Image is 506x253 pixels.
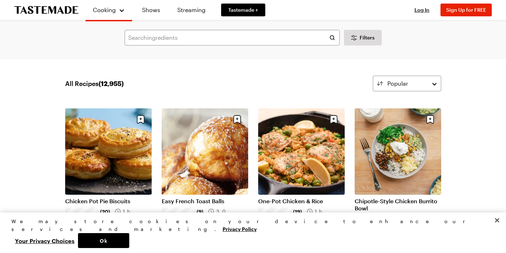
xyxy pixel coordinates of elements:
a: One-Pot Chicken & Rice [258,198,345,205]
button: Save recipe [134,113,147,126]
button: Your Privacy Choices [11,233,78,248]
button: Log In [408,6,436,14]
span: Cooking [93,6,116,13]
button: Save recipe [423,113,437,126]
span: Filters [360,34,375,41]
button: Close [489,212,505,228]
div: Privacy [11,217,489,248]
a: To Tastemade Home Page [14,6,78,14]
span: Log In [414,7,429,13]
button: Save recipe [230,113,244,126]
div: We may store cookies on your device to enhance our services and marketing. [11,217,489,233]
a: Chicken Pot Pie Biscuits [65,198,152,205]
span: ( 12,955 ) [99,80,124,87]
a: Tastemade + [221,4,265,16]
a: More information about your privacy, opens in a new tab [223,225,257,232]
a: Easy French Toast Balls [162,198,248,205]
span: Sign Up for FREE [446,7,486,13]
button: Cooking [93,3,125,17]
span: Tastemade + [228,6,258,14]
button: Sign Up for FREE [440,4,492,16]
button: Desktop filters [344,30,382,45]
a: Chipotle-Style Chicken Burrito Bowl [355,198,441,212]
button: Popular [373,76,441,91]
span: All Recipes [65,79,124,88]
button: Ok [78,233,129,248]
span: Popular [387,79,408,88]
button: Save recipe [327,113,340,126]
